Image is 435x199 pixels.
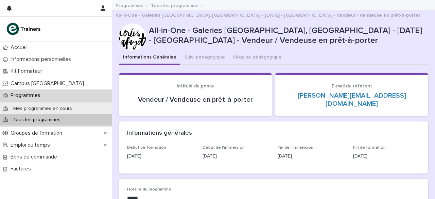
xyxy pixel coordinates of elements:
p: [DATE] [127,153,194,160]
p: Factures [8,166,36,172]
p: Groupes de formation [8,130,68,136]
p: Vendeur / Vendeuse en prêt-à-porter [127,96,264,104]
p: All-in-One - Galeries [GEOGRAPHIC_DATA], [GEOGRAPHIC_DATA] - [DATE] - [GEOGRAPHIC_DATA] - Vendeur... [116,11,420,18]
h2: Informations générales [127,130,192,137]
p: Bons de commande [8,154,63,160]
p: [DATE] [203,153,270,160]
p: Campus [GEOGRAPHIC_DATA] [8,80,89,87]
p: Emploi du temps [8,142,55,148]
span: E-mail du référent [332,84,372,88]
p: All-in-One - Galeries [GEOGRAPHIC_DATA], [GEOGRAPHIC_DATA] - [DATE] - [GEOGRAPHIC_DATA] - Vendeur... [149,26,425,46]
span: Fin de formation [353,146,386,150]
button: Suivi pédagogique [180,51,229,65]
a: Tous les programmes [151,1,198,9]
img: K0CqGN7SDeD6s4JG8KQk [5,22,43,36]
a: [PERSON_NAME][EMAIL_ADDRESS][DOMAIN_NAME] [298,92,406,107]
p: Tous les programmes [8,117,66,123]
p: Accueil [8,44,33,51]
p: Informations personnelles [8,56,76,63]
p: Mes programmes en cours [8,106,77,112]
span: Intitulé du poste [177,84,214,88]
span: Horaire du programme [127,187,171,192]
button: L'équipe pédagogique [229,51,286,65]
button: Informations Générales [119,51,180,65]
p: Kit Formateur [8,68,48,74]
p: [DATE] [278,153,345,160]
p: [DATE] [353,153,420,160]
span: Fin de l'immersion [278,146,313,150]
a: Programmes [116,1,143,9]
p: Programmes [8,92,46,99]
span: Début de formation [127,146,166,150]
span: Début de l'immersion [203,146,245,150]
